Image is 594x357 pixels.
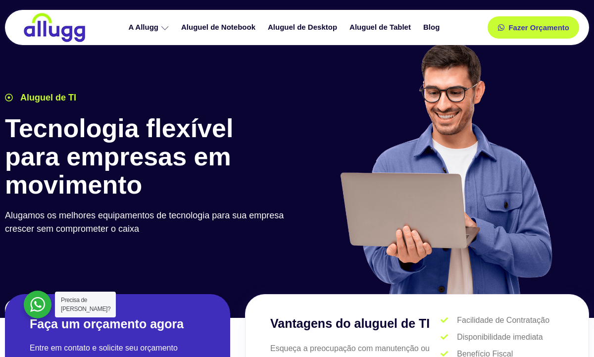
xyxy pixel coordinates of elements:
[508,24,569,31] span: Fazer Orçamento
[345,19,418,36] a: Aluguel de Tablet
[30,316,205,332] h2: Faça um orçamento agora
[61,297,110,312] span: Precisa de [PERSON_NAME]?
[270,314,441,333] h3: Vantagens do aluguel de TI
[263,19,345,36] a: Aluguel de Desktop
[418,19,447,36] a: Blog
[22,12,87,43] img: locação de TI é Allugg
[454,331,543,343] span: Disponibilidade imediata
[18,91,76,104] span: Aluguel de TI
[454,314,549,326] span: Facilidade de Contratação
[176,19,263,36] a: Aluguel de Notebook
[123,19,176,36] a: A Allugg
[488,16,579,39] a: Fazer Orçamento
[5,209,292,236] p: Alugamos os melhores equipamentos de tecnologia para sua empresa crescer sem comprometer o caixa
[5,114,292,200] h1: Tecnologia flexível para empresas em movimento
[337,42,555,294] img: aluguel de ti para startups
[30,342,205,354] p: Entre em contato e solicite seu orçamento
